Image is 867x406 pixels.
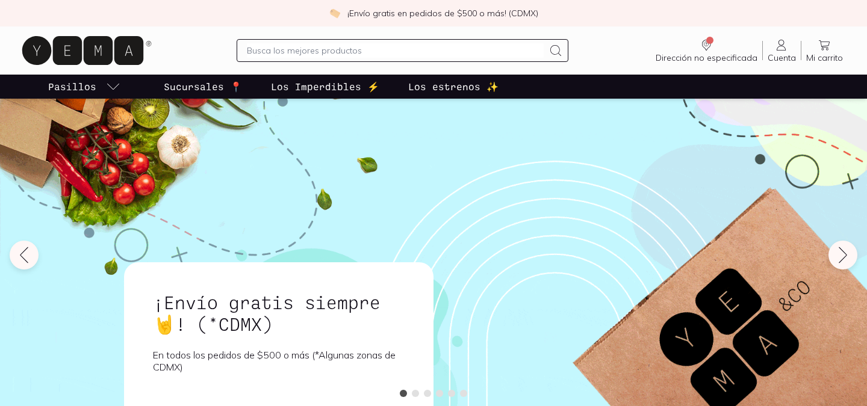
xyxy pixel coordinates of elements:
[651,38,762,63] a: Dirección no especificada
[801,38,848,63] a: Mi carrito
[656,52,757,63] span: Dirección no especificada
[406,75,501,99] a: Los estrenos ✨
[329,8,340,19] img: check
[48,79,96,94] p: Pasillos
[153,349,405,373] p: En todos los pedidos de $500 o más (*Algunas zonas de CDMX)
[271,79,379,94] p: Los Imperdibles ⚡️
[408,79,499,94] p: Los estrenos ✨
[161,75,244,99] a: Sucursales 📍
[768,52,796,63] span: Cuenta
[153,291,405,334] h1: ¡Envío gratis siempre🤘! (*CDMX)
[763,38,801,63] a: Cuenta
[806,52,843,63] span: Mi carrito
[46,75,123,99] a: pasillo-todos-link
[269,75,382,99] a: Los Imperdibles ⚡️
[247,43,543,58] input: Busca los mejores productos
[347,7,538,19] p: ¡Envío gratis en pedidos de $500 o más! (CDMX)
[164,79,242,94] p: Sucursales 📍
